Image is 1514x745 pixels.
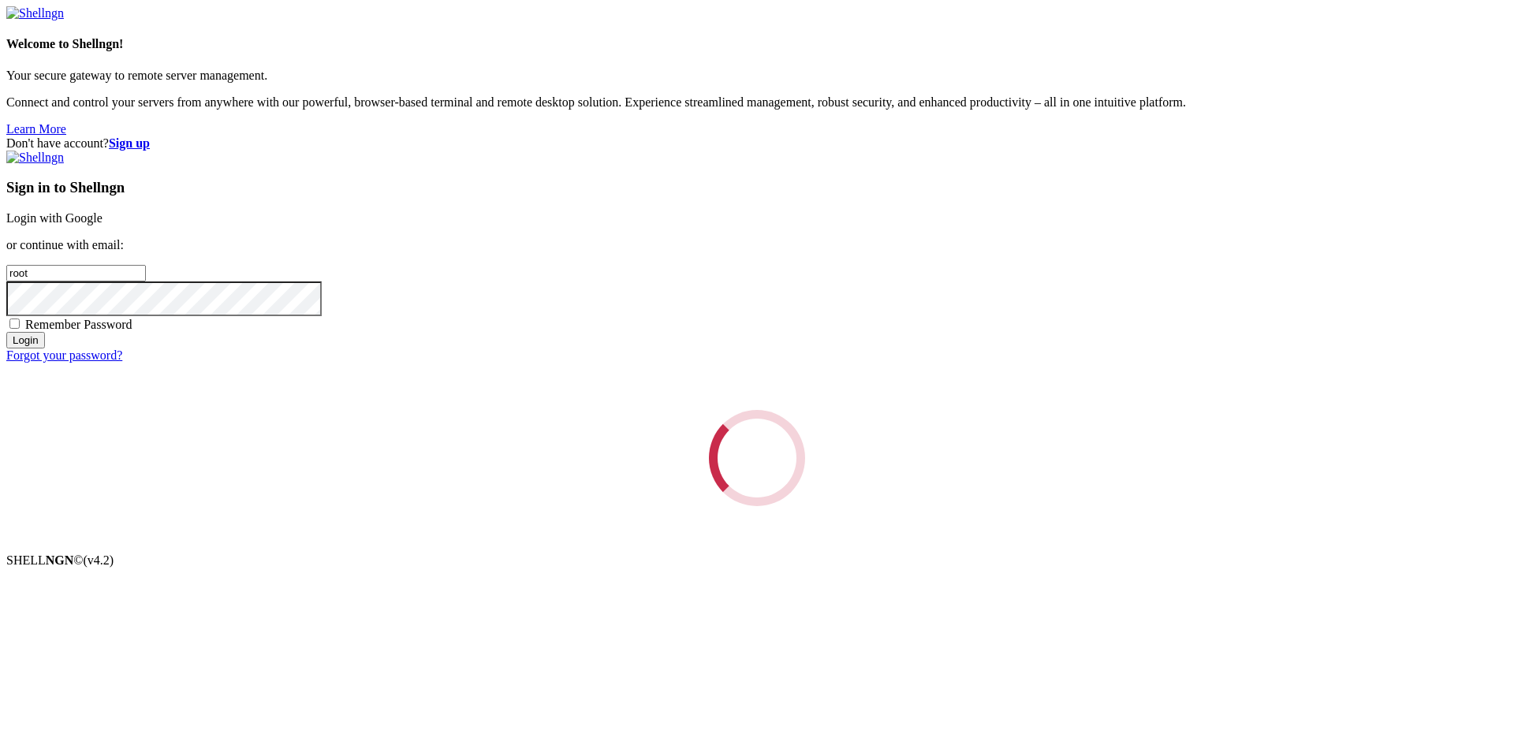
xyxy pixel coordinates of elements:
[109,136,150,150] a: Sign up
[6,6,64,20] img: Shellngn
[6,151,64,165] img: Shellngn
[84,553,114,567] span: 4.2.0
[6,122,66,136] a: Learn More
[6,179,1508,196] h3: Sign in to Shellngn
[25,318,132,331] span: Remember Password
[6,37,1508,51] h4: Welcome to Shellngn!
[6,69,1508,83] p: Your secure gateway to remote server management.
[6,348,122,362] a: Forgot your password?
[6,95,1508,110] p: Connect and control your servers from anywhere with our powerful, browser-based terminal and remo...
[6,265,146,281] input: Email address
[690,391,824,525] div: Loading...
[46,553,74,567] b: NGN
[6,136,1508,151] div: Don't have account?
[6,332,45,348] input: Login
[6,211,103,225] a: Login with Google
[6,553,114,567] span: SHELL ©
[9,318,20,329] input: Remember Password
[6,238,1508,252] p: or continue with email:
